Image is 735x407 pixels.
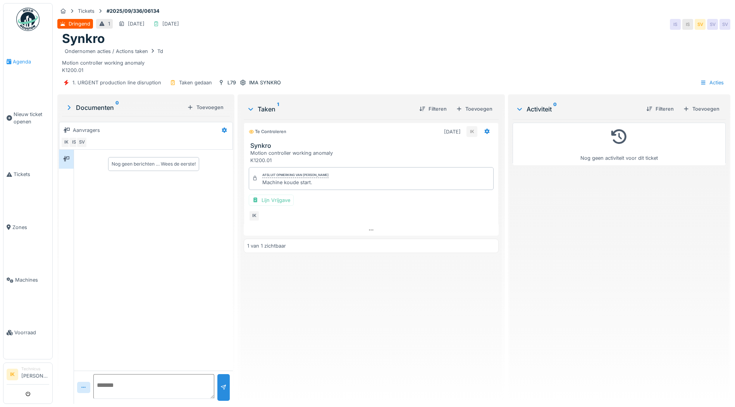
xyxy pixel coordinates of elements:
div: Motion controller working anomaly K1200.01 [250,149,495,164]
div: Filteren [416,104,450,114]
div: Nog geen activiteit voor dit ticket [518,126,721,162]
div: 1. URGENT production line disruption [72,79,161,86]
span: Voorraad [14,329,49,336]
span: Zones [12,224,49,231]
span: Machines [15,276,49,284]
a: Agenda [3,35,52,88]
div: Aanvragers [73,127,100,134]
div: Machine koude start. [262,179,329,186]
span: Agenda [13,58,49,65]
div: L79 [227,79,236,86]
div: Motion controller working anomaly K1200.01 [62,46,726,74]
div: SV [707,19,718,30]
div: [DATE] [162,20,179,27]
div: [DATE] [128,20,145,27]
div: Lijn Vrijgave [249,195,294,206]
div: Activiteit [516,104,640,114]
li: [PERSON_NAME] [21,366,49,383]
a: Nieuw ticket openen [3,88,52,148]
div: [DATE] [444,128,461,135]
div: Dringend [69,20,90,27]
div: Te controleren [249,128,286,135]
div: Nog geen berichten … Wees de eerste! [112,161,196,168]
div: Toevoegen [184,102,227,113]
div: IK [61,137,72,148]
div: 1 [108,20,110,27]
div: Ondernomen acties / Actions taken Td [65,48,163,55]
div: IS [69,137,79,148]
img: Badge_color-CXgf-gQk.svg [16,8,40,31]
div: IMA SYNKRO [249,79,281,86]
span: Nieuw ticket openen [14,111,49,125]
div: Taken [247,104,413,114]
sup: 0 [553,104,557,114]
div: Toevoegen [453,104,496,114]
div: SV [76,137,87,148]
span: Tickets [14,171,49,178]
a: IK Technicus[PERSON_NAME] [7,366,49,385]
div: Taken gedaan [179,79,212,86]
h1: Synkro [62,31,105,46]
h3: Synkro [250,142,495,149]
div: IK [466,126,477,137]
div: SV [720,19,730,30]
div: SV [695,19,706,30]
div: IS [670,19,681,30]
div: Technicus [21,366,49,372]
div: Documenten [65,103,184,112]
div: Acties [697,77,727,88]
a: Voorraad [3,306,52,359]
div: Tickets [78,7,95,15]
sup: 1 [277,104,279,114]
li: IK [7,369,18,380]
div: IK [249,210,260,221]
div: 1 van 1 zichtbaar [247,242,286,250]
div: Afsluit opmerking van [PERSON_NAME] [262,173,329,178]
a: Zones [3,201,52,253]
a: Tickets [3,148,52,201]
strong: #2025/09/336/06134 [103,7,163,15]
sup: 0 [115,103,119,112]
div: Toevoegen [680,104,723,114]
div: Filteren [643,104,677,114]
div: IS [682,19,693,30]
a: Machines [3,254,52,306]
